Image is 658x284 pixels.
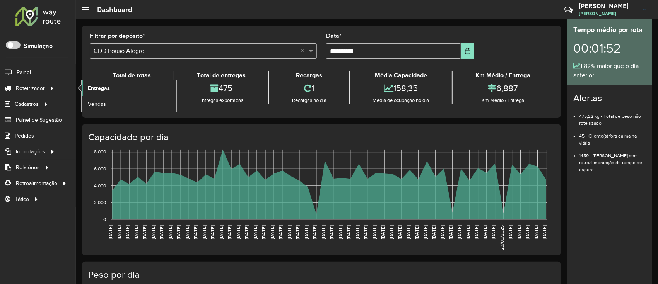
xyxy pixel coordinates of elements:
span: [PERSON_NAME] [579,10,637,17]
text: [DATE] [202,225,207,239]
text: [DATE] [193,225,198,239]
label: Simulação [24,41,53,51]
h4: Peso por dia [88,269,553,281]
text: 6,000 [94,166,106,171]
text: [DATE] [253,225,258,239]
span: Clear all [301,46,307,56]
text: [DATE] [329,225,334,239]
span: Pedidos [15,132,34,140]
div: Média de ocupação no dia [352,97,450,104]
text: 4,000 [94,183,106,188]
text: [DATE] [321,225,326,239]
text: [DATE] [397,225,402,239]
text: [DATE] [167,225,173,239]
li: 45 - Cliente(s) fora da malha viária [579,127,646,146]
text: 2,000 [94,200,106,205]
text: [DATE] [474,225,479,239]
text: [DATE] [244,225,249,239]
div: Recargas no dia [271,97,347,104]
div: Tempo médio por rota [573,25,646,35]
text: [DATE] [389,225,394,239]
text: [DATE] [287,225,292,239]
h2: Dashboard [89,5,132,14]
div: Entregas exportadas [176,97,267,104]
label: Filtrar por depósito [90,31,145,41]
div: Recargas [271,71,347,80]
h4: Alertas [573,93,646,104]
span: Cadastros [15,100,39,108]
text: [DATE] [482,225,487,239]
text: [DATE] [346,225,351,239]
text: 23/08/2025 [499,225,504,250]
div: Total de rotas [92,71,172,80]
text: [DATE] [363,225,368,239]
div: 1,82% maior que o dia anterior [573,61,646,80]
text: 8,000 [94,150,106,155]
text: [DATE] [542,225,547,239]
text: [DATE] [533,225,538,239]
div: Km Médio / Entrega [455,97,551,104]
span: Importações [16,148,45,156]
li: 475,22 kg - Total de peso não roteirizado [579,107,646,127]
text: [DATE] [261,225,266,239]
text: [DATE] [508,225,513,239]
a: Contato Rápido [560,2,577,18]
text: [DATE] [116,225,121,239]
text: [DATE] [270,225,275,239]
a: Entregas [82,80,176,96]
text: [DATE] [142,225,147,239]
label: Data [326,31,342,41]
text: [DATE] [176,225,181,239]
text: [DATE] [355,225,360,239]
div: Média Capacidade [352,71,450,80]
text: [DATE] [380,225,385,239]
text: [DATE] [133,225,138,239]
text: [DATE] [516,225,521,239]
text: [DATE] [372,225,377,239]
text: [DATE] [159,225,164,239]
text: [DATE] [295,225,300,239]
text: [DATE] [278,225,283,239]
div: 1 [271,80,347,97]
h4: Capacidade por dia [88,132,553,143]
text: [DATE] [525,225,530,239]
span: Roteirizador [16,84,45,92]
div: 475 [176,80,267,97]
div: Total de entregas [176,71,267,80]
span: Tático [15,195,29,203]
div: 158,35 [352,80,450,97]
text: 0 [103,217,106,222]
a: Vendas [82,96,176,112]
text: [DATE] [465,225,470,239]
span: Retroalimentação [16,179,57,187]
text: [DATE] [414,225,419,239]
text: [DATE] [185,225,190,239]
text: [DATE] [227,225,232,239]
div: 6,887 [455,80,551,97]
text: [DATE] [338,225,343,239]
text: [DATE] [108,225,113,239]
text: [DATE] [423,225,428,239]
h3: [PERSON_NAME] [579,2,637,10]
span: Relatórios [16,163,40,172]
text: [DATE] [448,225,453,239]
button: Choose Date [461,43,474,59]
text: [DATE] [236,225,241,239]
text: [DATE] [431,225,436,239]
text: [DATE] [491,225,496,239]
text: [DATE] [440,225,445,239]
text: [DATE] [150,225,156,239]
span: Entregas [88,84,110,92]
text: [DATE] [304,225,309,239]
span: Painel de Sugestão [16,116,62,124]
text: [DATE] [457,225,462,239]
text: [DATE] [406,225,411,239]
text: [DATE] [312,225,317,239]
text: [DATE] [219,225,224,239]
li: 1459 - [PERSON_NAME] sem retroalimentação de tempo de espera [579,146,646,173]
span: Vendas [88,100,106,108]
text: [DATE] [125,225,130,239]
text: [DATE] [210,225,215,239]
span: Painel [17,68,31,77]
div: Km Médio / Entrega [455,71,551,80]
